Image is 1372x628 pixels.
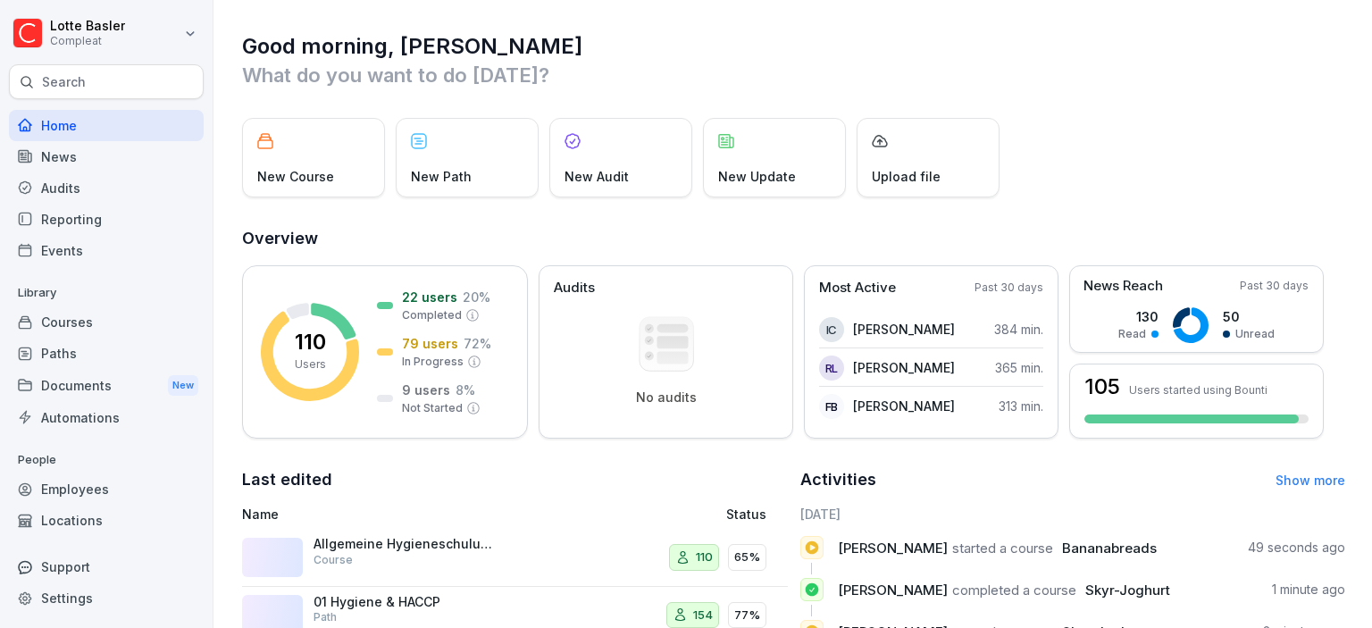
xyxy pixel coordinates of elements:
p: Past 30 days [975,280,1043,296]
div: Documents [9,369,204,402]
a: News [9,141,204,172]
div: New [168,375,198,396]
a: Employees [9,473,204,505]
p: No audits [636,389,697,406]
p: 79 users [402,334,458,353]
p: [PERSON_NAME] [853,320,955,339]
span: [PERSON_NAME] [838,540,948,557]
p: News Reach [1083,276,1163,297]
p: New Course [257,167,334,186]
div: RL [819,356,844,381]
p: 20 % [463,288,490,306]
p: New Path [411,167,472,186]
a: Paths [9,338,204,369]
p: Library [9,279,204,307]
p: [PERSON_NAME] [853,358,955,377]
p: Path [314,609,337,625]
p: 65% [734,548,760,566]
a: Show more [1276,473,1345,488]
h2: Overview [242,226,1345,251]
a: Settings [9,582,204,614]
p: Read [1118,326,1146,342]
p: People [9,446,204,474]
p: 110 [696,548,713,566]
a: Audits [9,172,204,204]
a: Automations [9,402,204,433]
p: 384 min. [994,320,1043,339]
p: 22 users [402,288,457,306]
p: 1 minute ago [1272,581,1345,599]
p: 72 % [464,334,491,353]
a: Courses [9,306,204,338]
p: 313 min. [999,397,1043,415]
span: Skyr-Joghurt [1085,582,1170,599]
p: 365 min. [995,358,1043,377]
p: 01 Hygiene & HACCP [314,594,492,610]
a: Home [9,110,204,141]
p: Completed [402,307,462,323]
p: In Progress [402,354,464,370]
span: started a course [952,540,1053,557]
p: Allgemeine Hygieneschulung (nach LMHV §4) [314,536,492,552]
p: Users [295,356,326,373]
a: Events [9,235,204,266]
p: Unread [1235,326,1275,342]
a: Allgemeine Hygieneschulung (nach LMHV §4)Course11065% [242,529,788,587]
p: Not Started [402,400,463,416]
h3: 105 [1084,376,1120,398]
span: completed a course [952,582,1076,599]
p: 9 users [402,381,450,399]
p: Most Active [819,278,896,298]
p: Users started using Bounti [1129,383,1267,397]
p: 49 seconds ago [1248,539,1345,557]
p: Course [314,552,353,568]
div: IC [819,317,844,342]
span: [PERSON_NAME] [838,582,948,599]
h2: Activities [800,467,876,492]
p: [PERSON_NAME] [853,397,955,415]
p: Name [242,505,577,523]
a: Reporting [9,204,204,235]
h1: Good morning, [PERSON_NAME] [242,32,1345,61]
span: Bananabreads [1062,540,1157,557]
h2: Last edited [242,467,788,492]
p: What do you want to do [DATE]? [242,61,1345,89]
p: 50 [1223,307,1275,326]
p: Status [726,505,766,523]
p: New Audit [565,167,629,186]
p: Compleat [50,35,125,47]
a: Locations [9,505,204,536]
p: Audits [554,278,595,298]
div: FB [819,394,844,419]
p: Search [42,73,86,91]
div: Support [9,551,204,582]
h6: [DATE] [800,505,1346,523]
p: Lotte Basler [50,19,125,34]
p: 77% [734,607,760,624]
p: 154 [693,607,713,624]
p: Past 30 days [1240,278,1309,294]
p: New Update [718,167,796,186]
p: Upload file [872,167,941,186]
p: 130 [1118,307,1159,326]
p: 8 % [456,381,475,399]
p: 110 [295,331,326,353]
a: DocumentsNew [9,369,204,402]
